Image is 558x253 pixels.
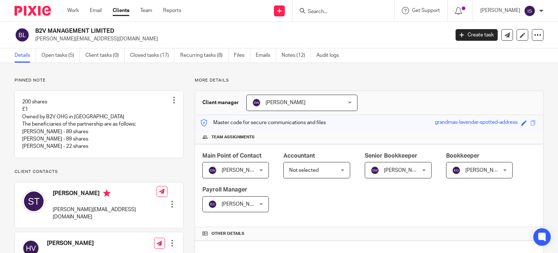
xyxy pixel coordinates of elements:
span: Senior Bookkeeper [365,153,417,159]
span: [PERSON_NAME] [222,202,262,207]
h3: Client manager [202,99,239,106]
p: Master code for secure communications and files [201,119,326,126]
p: [PERSON_NAME] [480,7,520,14]
h2: B2V MANAGEMENT LIMITED [35,27,363,35]
p: Client contacts [15,169,183,175]
input: Search [307,9,372,15]
a: Files [234,48,250,63]
span: Bookkeeper [446,153,480,159]
img: svg%3E [252,98,261,107]
img: svg%3E [371,166,379,175]
div: grandmas-lavendar-spotted-address [435,119,518,127]
h4: [PERSON_NAME] [47,240,130,247]
h4: [PERSON_NAME] [53,190,157,199]
img: Pixie [15,6,51,16]
p: [PERSON_NAME][EMAIL_ADDRESS][DOMAIN_NAME] [35,35,445,43]
a: Closed tasks (17) [130,48,175,63]
span: Accountant [283,153,315,159]
a: Create task [456,29,498,41]
span: Team assignments [211,134,255,140]
span: [PERSON_NAME] [266,100,306,105]
p: More details [195,78,543,83]
a: Recurring tasks (8) [180,48,229,63]
span: [PERSON_NAME] [222,168,262,173]
span: Main Point of Contact [202,153,262,159]
a: Audit logs [316,48,344,63]
a: Email [90,7,102,14]
a: Clients [113,7,129,14]
a: Work [67,7,79,14]
span: [PERSON_NAME] [465,168,505,173]
a: Notes (12) [282,48,311,63]
a: Open tasks (5) [41,48,80,63]
a: Emails [256,48,276,63]
span: Not selected [289,168,319,173]
img: svg%3E [22,190,45,213]
p: Pinned note [15,78,183,83]
a: Details [15,48,36,63]
span: [PERSON_NAME] [384,168,424,173]
span: Payroll Manager [202,187,247,193]
img: svg%3E [452,166,461,175]
img: svg%3E [15,27,30,43]
img: svg%3E [524,5,535,17]
span: Other details [211,231,244,237]
span: Get Support [412,8,440,13]
a: Team [140,7,152,14]
a: Client tasks (0) [85,48,125,63]
img: svg%3E [208,200,217,209]
p: [PERSON_NAME][EMAIL_ADDRESS][DOMAIN_NAME] [53,206,157,221]
a: Reports [163,7,181,14]
img: svg%3E [208,166,217,175]
i: Primary [103,190,110,197]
